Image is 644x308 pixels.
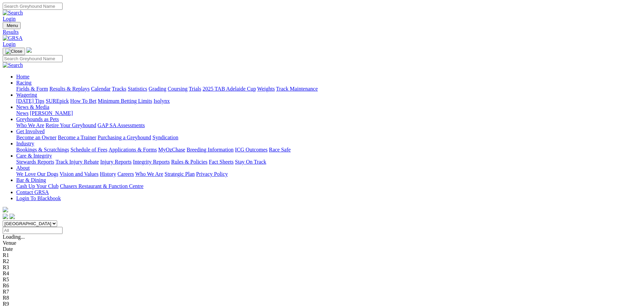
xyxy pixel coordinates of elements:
div: R6 [3,283,641,289]
a: [DATE] Tips [16,98,44,104]
div: Racing [16,86,641,92]
a: News [16,110,28,116]
a: Minimum Betting Limits [98,98,152,104]
a: History [100,171,116,177]
a: Trials [189,86,201,92]
input: Search [3,3,63,10]
a: Calendar [91,86,111,92]
img: GRSA [3,35,23,41]
a: Become an Owner [16,135,56,140]
img: Search [3,10,23,16]
div: News & Media [16,110,641,116]
button: Toggle navigation [3,48,25,55]
a: Get Involved [16,128,45,134]
div: Wagering [16,98,641,104]
a: 2025 TAB Adelaide Cup [202,86,256,92]
a: Purchasing a Greyhound [98,135,151,140]
a: Industry [16,141,34,146]
div: R4 [3,270,641,277]
a: Bar & Dining [16,177,46,183]
a: Care & Integrity [16,153,52,159]
a: Fields & Form [16,86,48,92]
a: Retire Your Greyhound [46,122,96,128]
div: R8 [3,295,641,301]
a: Injury Reports [100,159,132,165]
a: ICG Outcomes [235,147,267,152]
a: Who We Are [16,122,44,128]
a: Login [3,41,16,47]
a: Wagering [16,92,37,98]
span: Loading... [3,234,25,240]
a: Race Safe [269,147,290,152]
div: Get Involved [16,135,641,141]
a: Track Maintenance [276,86,318,92]
a: Coursing [168,86,188,92]
div: About [16,171,641,177]
a: Careers [117,171,134,177]
button: Toggle navigation [3,22,21,29]
div: R3 [3,264,641,270]
div: R5 [3,277,641,283]
a: Login [3,16,16,22]
div: Date [3,246,641,252]
img: logo-grsa-white.png [26,47,32,53]
a: Tracks [112,86,126,92]
div: R1 [3,252,641,258]
a: Chasers Restaurant & Function Centre [60,183,143,189]
a: Applications & Forms [109,147,157,152]
a: Login To Blackbook [16,195,61,201]
a: Fact Sheets [209,159,234,165]
a: Integrity Reports [133,159,170,165]
a: MyOzChase [158,147,185,152]
a: [PERSON_NAME] [30,110,73,116]
a: Isolynx [153,98,170,104]
div: R2 [3,258,641,264]
img: Search [3,62,23,68]
a: GAP SA Assessments [98,122,145,128]
img: twitter.svg [9,214,15,219]
a: Bookings & Scratchings [16,147,69,152]
a: Racing [16,80,31,86]
a: Results [3,29,641,35]
a: Cash Up Your Club [16,183,58,189]
a: Contact GRSA [16,189,49,195]
div: R7 [3,289,641,295]
a: Grading [149,86,166,92]
a: Results & Replays [49,86,90,92]
a: Privacy Policy [196,171,228,177]
a: Syndication [152,135,178,140]
img: logo-grsa-white.png [3,207,8,212]
div: Venue [3,240,641,246]
img: facebook.svg [3,214,8,219]
a: Rules & Policies [171,159,208,165]
a: Who We Are [135,171,163,177]
a: We Love Our Dogs [16,171,58,177]
div: Greyhounds as Pets [16,122,641,128]
img: Close [5,49,22,54]
a: Schedule of Fees [70,147,107,152]
div: Industry [16,147,641,153]
a: Track Injury Rebate [55,159,99,165]
input: Search [3,55,63,62]
a: How To Bet [70,98,97,104]
a: Greyhounds as Pets [16,116,59,122]
a: Strategic Plan [165,171,195,177]
a: Stewards Reports [16,159,54,165]
a: Weights [257,86,275,92]
a: Become a Trainer [58,135,96,140]
a: Stay On Track [235,159,266,165]
a: Breeding Information [187,147,234,152]
div: Bar & Dining [16,183,641,189]
div: R9 [3,301,641,307]
a: About [16,165,30,171]
a: Statistics [128,86,147,92]
span: Menu [7,23,18,28]
a: Home [16,74,29,79]
a: News & Media [16,104,49,110]
a: SUREpick [46,98,69,104]
a: Vision and Values [59,171,98,177]
input: Select date [3,227,63,234]
div: Care & Integrity [16,159,641,165]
